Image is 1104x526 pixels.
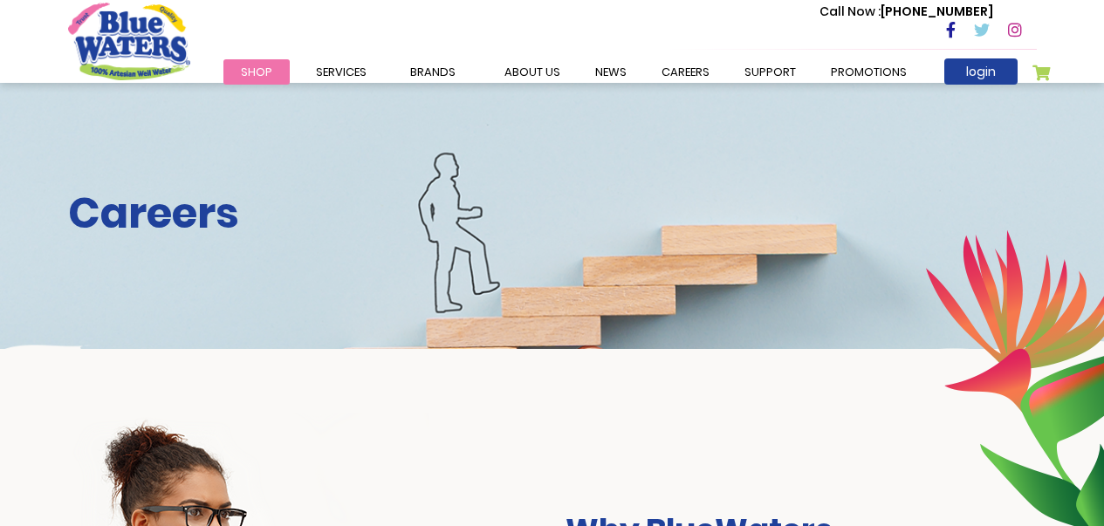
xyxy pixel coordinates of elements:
[578,59,644,85] a: News
[819,3,993,21] p: [PHONE_NUMBER]
[644,59,727,85] a: careers
[819,3,881,20] span: Call Now :
[316,64,367,80] span: Services
[727,59,813,85] a: support
[944,58,1018,85] a: login
[68,3,190,79] a: store logo
[813,59,924,85] a: Promotions
[68,188,1037,239] h2: Careers
[410,64,456,80] span: Brands
[487,59,578,85] a: about us
[241,64,272,80] span: Shop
